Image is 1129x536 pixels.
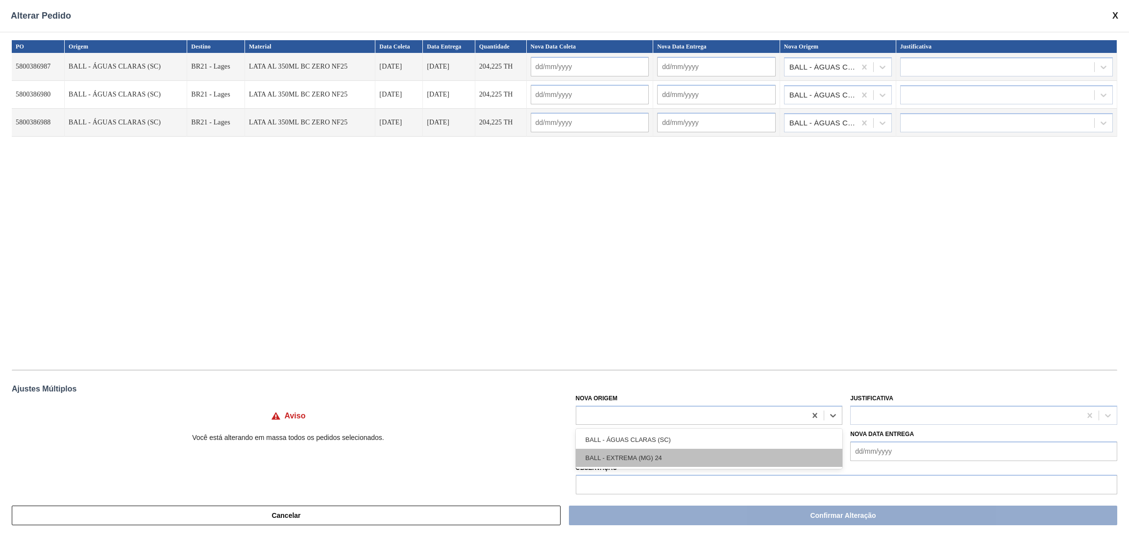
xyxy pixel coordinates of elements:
[475,53,527,81] td: 204,225 TH
[187,109,245,137] td: BR21 - Lages
[11,11,71,21] span: Alterar Pedido
[780,40,896,53] th: Nova Origem
[576,431,843,449] div: BALL - ÁGUAS CLARAS (SC)
[187,40,245,53] th: Destino
[527,40,654,53] th: Nova Data Coleta
[12,81,65,109] td: 5800386980
[475,109,527,137] td: 204,225 TH
[12,434,564,441] p: Você está alterando em massa todos os pedidos selecionados.
[423,81,475,109] td: [DATE]
[375,53,423,81] td: [DATE]
[475,40,527,53] th: Quantidade
[187,81,245,109] td: BR21 - Lages
[657,57,776,76] input: dd/mm/yyyy
[65,109,187,137] td: BALL - ÁGUAS CLARAS (SC)
[789,120,857,126] div: BALL - ÁGUAS CLARAS (SC)
[375,40,423,53] th: Data Coleta
[531,85,649,104] input: dd/mm/yyyy
[245,53,375,81] td: LATA AL 350ML BC ZERO NF25
[657,113,776,132] input: dd/mm/yyyy
[576,449,843,467] div: BALL - EXTREMA (MG) 24
[423,109,475,137] td: [DATE]
[245,81,375,109] td: LATA AL 350ML BC ZERO NF25
[65,40,187,53] th: Origem
[850,395,893,402] label: Justificativa
[423,53,475,81] td: [DATE]
[12,40,65,53] th: PO
[65,53,187,81] td: BALL - ÁGUAS CLARAS (SC)
[375,81,423,109] td: [DATE]
[423,40,475,53] th: Data Entrega
[850,441,1117,461] input: dd/mm/yyyy
[375,109,423,137] td: [DATE]
[187,53,245,81] td: BR21 - Lages
[12,385,1117,393] div: Ajustes Múltiplos
[653,40,780,53] th: Nova Data Entrega
[657,85,776,104] input: dd/mm/yyyy
[789,64,857,71] div: BALL - ÁGUAS CLARAS (SC)
[245,40,375,53] th: Material
[531,113,649,132] input: dd/mm/yyyy
[245,109,375,137] td: LATA AL 350ML BC ZERO NF25
[576,395,617,402] label: Nova Origem
[475,81,527,109] td: 204,225 TH
[12,506,561,525] button: Cancelar
[65,81,187,109] td: BALL - ÁGUAS CLARAS (SC)
[12,53,65,81] td: 5800386987
[896,40,1117,53] th: Justificativa
[789,92,857,98] div: BALL - ÁGUAS CLARAS (SC)
[12,109,65,137] td: 5800386988
[850,431,914,438] label: Nova Data Entrega
[576,461,1117,475] label: Observação
[531,57,649,76] input: dd/mm/yyyy
[285,412,306,420] h4: Aviso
